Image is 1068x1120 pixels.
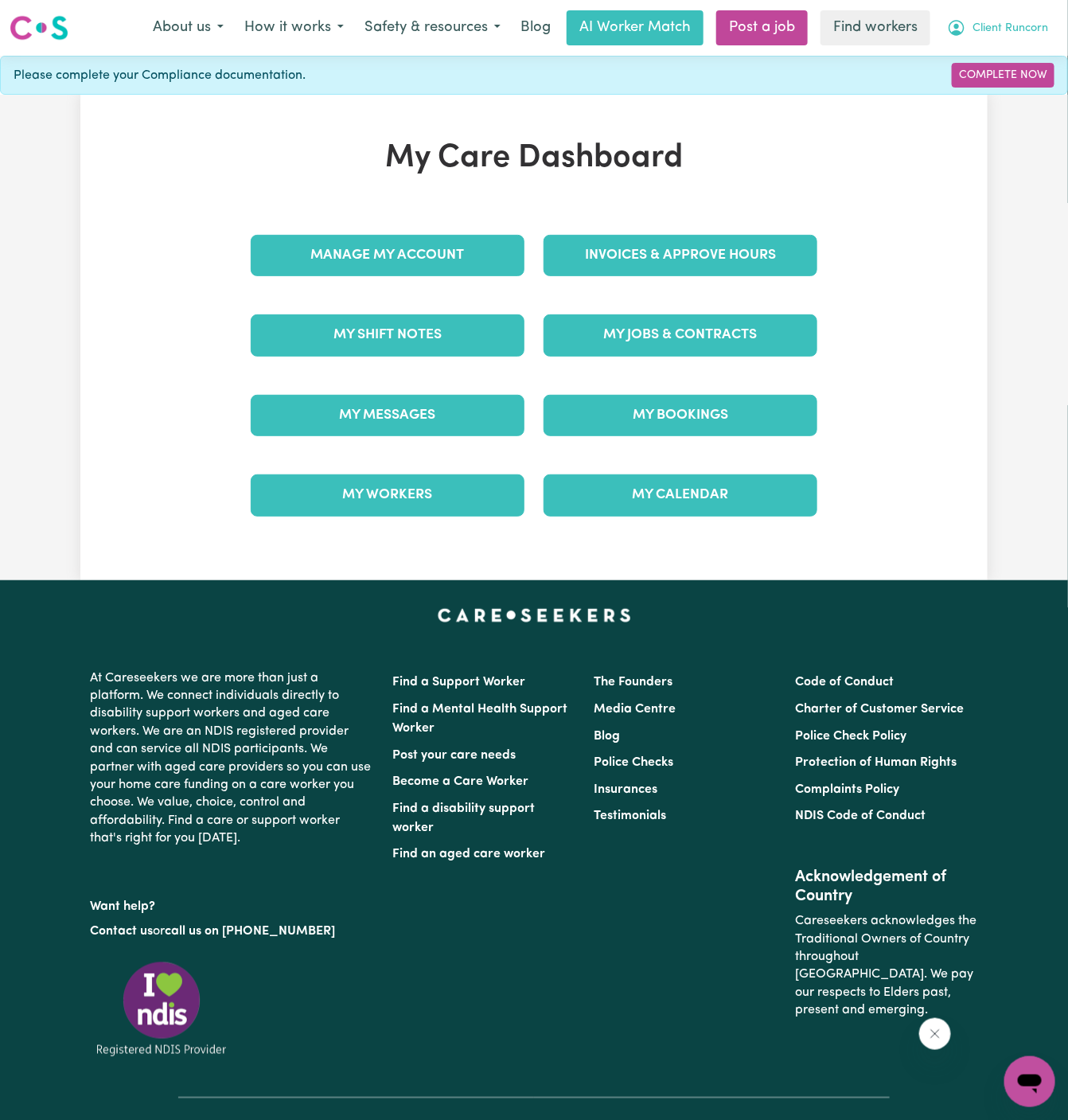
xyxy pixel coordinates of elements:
[594,810,666,822] a: Testimonials
[796,703,965,716] a: Charter of Customer Service
[973,20,1048,37] span: Client Runcorn
[392,775,528,788] a: Become a Care Worker
[90,959,233,1059] img: Registered NDIS provider
[10,10,68,46] a: Careseekers logo
[796,676,895,689] a: Code of Conduct
[594,783,657,796] a: Insurances
[392,676,525,689] a: Find a Support Worker
[392,802,535,834] a: Find a disability support worker
[392,749,516,762] a: Post your care needs
[952,63,1054,88] a: Complete Now
[354,11,511,45] button: Safety & resources
[796,783,900,796] a: Complaints Policy
[241,139,827,178] h1: My Care Dashboard
[796,756,957,769] a: Protection of Human Rights
[90,892,373,915] p: Want help?
[10,14,68,42] img: Careseekers logo
[594,756,673,769] a: Police Checks
[919,1018,951,1050] iframe: Close message
[90,663,373,854] p: At Careseekers we are more than just a platform. We connect individuals directly to disability su...
[796,810,926,822] a: NDIS Code of Conduct
[90,925,153,938] a: Contact us
[90,916,373,946] p: or
[251,395,524,436] a: My Messages
[796,906,978,1025] p: Careseekers acknowledges the Traditional Owners of Country throughout [GEOGRAPHIC_DATA]. We pay o...
[142,11,234,45] button: About us
[511,10,560,45] a: Blog
[251,474,524,516] a: My Workers
[567,10,704,45] a: AI Worker Match
[251,314,524,356] a: My Shift Notes
[10,11,96,24] span: Need any help?
[796,730,907,743] a: Police Check Policy
[796,868,978,906] h2: Acknowledgement of Country
[234,11,354,45] button: How it works
[820,10,930,45] a: Find workers
[438,609,631,622] a: Careseekers home page
[14,66,306,85] span: Please complete your Compliance documentation.
[594,703,676,716] a: Media Centre
[594,730,620,743] a: Blog
[544,474,817,516] a: My Calendar
[544,235,817,276] a: Invoices & Approve Hours
[1004,1056,1055,1107] iframe: Button to launch messaging window
[392,703,567,735] a: Find a Mental Health Support Worker
[392,848,545,860] a: Find an aged care worker
[544,314,817,356] a: My Jobs & Contracts
[937,11,1058,45] button: My Account
[165,925,335,938] a: call us on [PHONE_NUMBER]
[594,676,672,689] a: The Founders
[716,10,808,45] a: Post a job
[544,395,817,436] a: My Bookings
[251,235,524,276] a: Manage My Account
